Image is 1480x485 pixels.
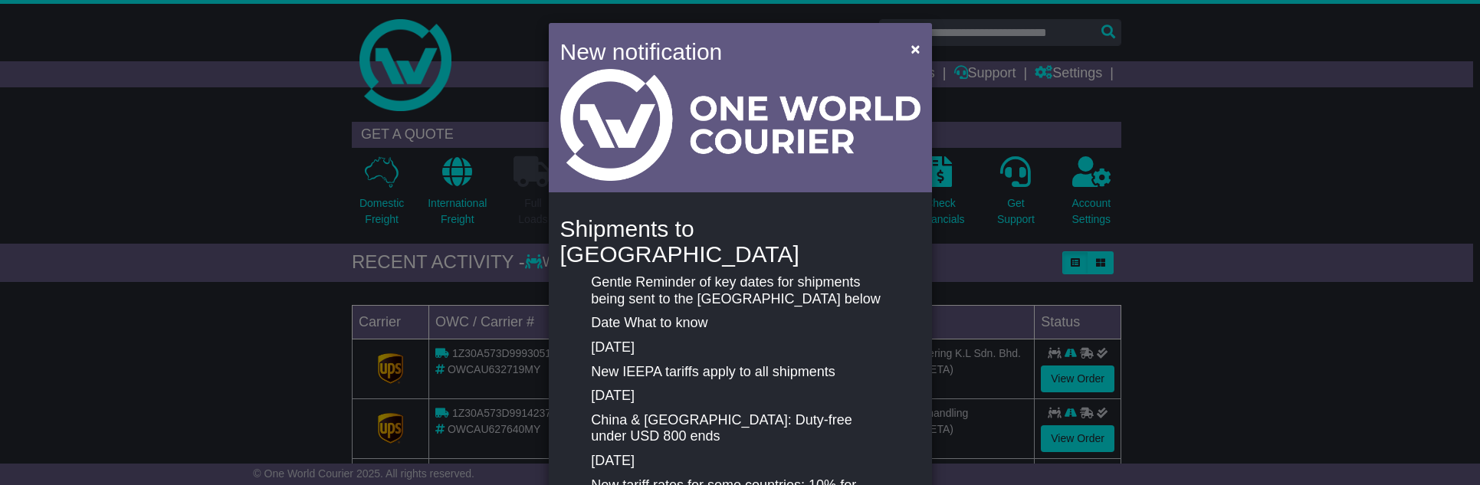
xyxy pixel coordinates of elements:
h4: Shipments to [GEOGRAPHIC_DATA] [560,216,920,267]
p: China & [GEOGRAPHIC_DATA]: Duty-free under USD 800 ends [591,412,888,445]
p: New IEEPA tariffs apply to all shipments [591,364,888,381]
p: [DATE] [591,339,888,356]
span: × [911,40,920,57]
p: [DATE] [591,388,888,405]
button: Close [903,33,927,64]
p: Date What to know [591,315,888,332]
p: [DATE] [591,453,888,470]
img: Light [560,69,920,181]
p: Gentle Reminder of key dates for shipments being sent to the [GEOGRAPHIC_DATA] below [591,274,888,307]
h4: New notification [560,34,889,69]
